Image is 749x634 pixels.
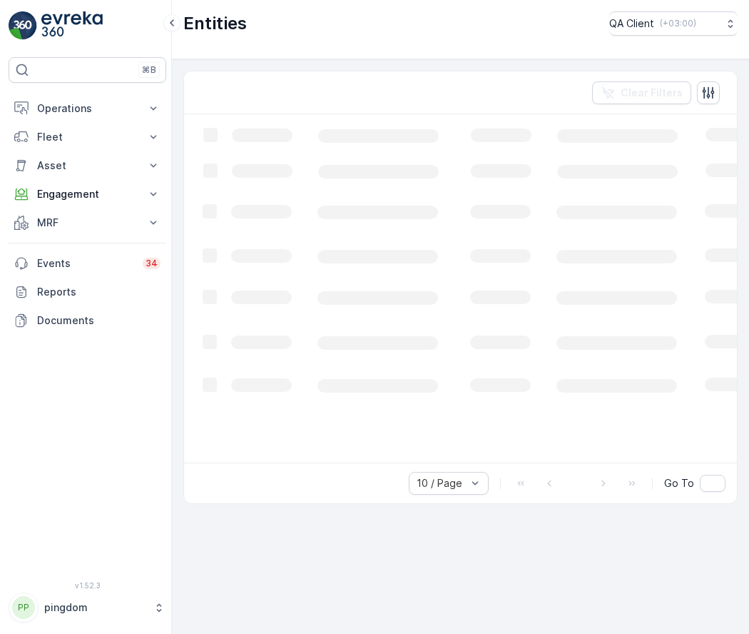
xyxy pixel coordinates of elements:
[9,249,166,278] a: Events34
[9,11,37,40] img: logo
[621,86,683,100] p: Clear Filters
[660,18,696,29] p: ( +03:00 )
[37,158,138,173] p: Asset
[609,11,738,36] button: QA Client(+03:00)
[142,64,156,76] p: ⌘B
[37,216,138,230] p: MRF
[37,285,160,299] p: Reports
[9,278,166,306] a: Reports
[592,81,691,104] button: Clear Filters
[12,596,35,619] div: PP
[609,16,654,31] p: QA Client
[41,11,103,40] img: logo_light-DOdMpM7g.png
[37,101,138,116] p: Operations
[183,12,247,35] p: Entities
[146,258,158,269] p: 34
[9,581,166,590] span: v 1.52.3
[37,187,138,201] p: Engagement
[9,593,166,623] button: PPpingdom
[9,208,166,237] button: MRF
[9,123,166,151] button: Fleet
[37,130,138,144] p: Fleet
[9,180,166,208] button: Engagement
[9,151,166,180] button: Asset
[37,313,160,328] p: Documents
[37,256,134,271] p: Events
[44,600,146,615] p: pingdom
[9,306,166,335] a: Documents
[9,94,166,123] button: Operations
[664,476,694,490] span: Go To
